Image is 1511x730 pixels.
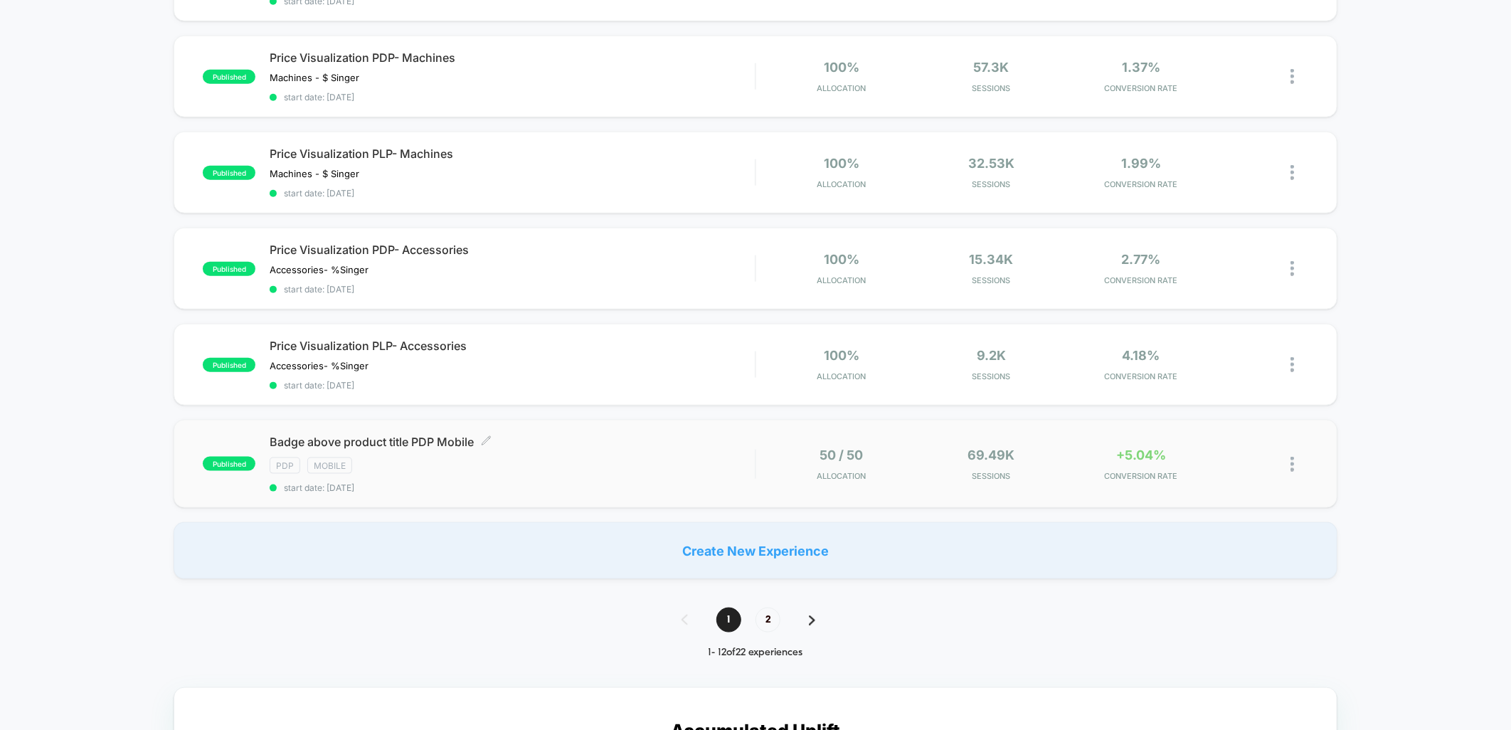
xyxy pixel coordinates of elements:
span: start date: [DATE] [270,188,755,199]
span: published [203,166,255,180]
span: published [203,70,255,84]
span: 1.99% [1121,156,1161,171]
span: 32.53k [968,156,1014,171]
span: Sessions [920,371,1063,381]
img: close [1290,357,1294,372]
span: 2 [755,608,780,633]
span: start date: [DATE] [270,380,755,391]
span: Allocation [817,83,866,93]
span: Machines - $ Singer [270,72,359,83]
span: Price Visualization PLP- Accessories [270,339,755,353]
span: 2.77% [1122,252,1161,267]
span: +5.04% [1116,448,1166,462]
span: Accessories- %Singer [270,264,369,275]
div: Create New Experience [174,522,1337,579]
span: 100% [824,156,859,171]
span: 69.49k [968,448,1015,462]
span: Allocation [817,275,866,285]
span: Mobile [307,457,352,474]
img: close [1290,69,1294,84]
span: Sessions [920,83,1063,93]
div: 1 - 12 of 22 experiences [667,647,844,659]
span: CONVERSION RATE [1070,275,1213,285]
span: 100% [824,348,859,363]
span: Sessions [920,179,1063,189]
img: pagination forward [809,615,815,625]
span: CONVERSION RATE [1070,371,1213,381]
span: Accessories- %Singer [270,360,369,371]
span: Badge above product title PDP Mobile [270,435,755,449]
span: start date: [DATE] [270,92,755,102]
span: Sessions [920,275,1063,285]
span: CONVERSION RATE [1070,471,1213,481]
span: Allocation [817,179,866,189]
span: CONVERSION RATE [1070,179,1213,189]
span: start date: [DATE] [270,482,755,493]
span: CONVERSION RATE [1070,83,1213,93]
span: Machines - $ Singer [270,168,359,179]
span: published [203,358,255,372]
img: close [1290,261,1294,276]
span: 100% [824,60,859,75]
span: Allocation [817,371,866,381]
span: PDP [270,457,300,474]
span: 9.2k [977,348,1006,363]
span: 50 / 50 [820,448,864,462]
span: Price Visualization PDP- Accessories [270,243,755,257]
span: Allocation [817,471,866,481]
span: 57.3k [974,60,1009,75]
span: Sessions [920,471,1063,481]
span: start date: [DATE] [270,284,755,295]
span: 1 [716,608,741,633]
span: Price Visualization PDP- Machines [270,51,755,65]
img: close [1290,165,1294,180]
span: published [203,262,255,276]
span: 1.37% [1122,60,1160,75]
span: Price Visualization PLP- Machines [270,147,755,161]
img: close [1290,457,1294,472]
span: 15.34k [970,252,1014,267]
span: 4.18% [1123,348,1160,363]
span: 100% [824,252,859,267]
span: published [203,457,255,471]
